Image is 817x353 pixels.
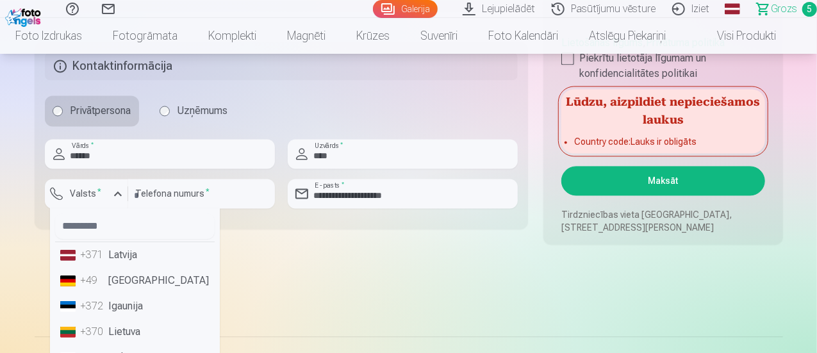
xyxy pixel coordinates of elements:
a: Magnēti [272,18,341,54]
a: Atslēgu piekariņi [574,18,681,54]
label: Piekrītu lietotāja līgumam un konfidencialitātes politikai [561,51,764,81]
li: Igaunija [55,293,215,319]
div: +49 [81,273,106,288]
a: Suvenīri [405,18,473,54]
img: /fa1 [5,5,44,27]
div: +372 [81,299,106,314]
div: +370 [81,324,106,340]
li: Country code : Lauks ir obligāts [574,135,752,148]
label: Privātpersona [45,95,139,126]
input: Uzņēmums [160,106,170,116]
input: Privātpersona [53,106,63,116]
div: , [561,30,764,81]
a: Fotogrāmata [97,18,193,54]
label: Valsts [65,187,107,200]
li: [GEOGRAPHIC_DATA] [55,268,215,293]
li: Latvija [55,242,215,268]
button: Valsts* [45,179,128,208]
div: Lauks ir obligāts [45,208,128,218]
div: +371 [81,247,106,263]
a: Krūzes [341,18,405,54]
a: Foto kalendāri [473,18,574,54]
h5: Kontaktinformācija [45,52,518,80]
a: Visi produkti [681,18,791,54]
span: 5 [802,2,817,17]
p: Tirdzniecības vieta [GEOGRAPHIC_DATA], [STREET_ADDRESS][PERSON_NAME] [561,208,764,234]
h5: Lūdzu, aizpildiet nepieciešamos laukus [561,89,764,130]
li: Lietuva [55,319,215,345]
button: Maksāt [561,166,764,195]
label: Uzņēmums [152,95,236,126]
span: Grozs [771,1,797,17]
a: Komplekti [193,18,272,54]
